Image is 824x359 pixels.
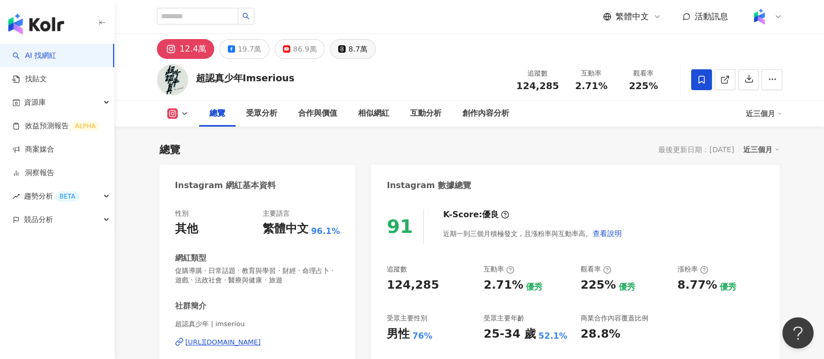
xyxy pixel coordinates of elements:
[484,314,524,323] div: 受眾主要年齡
[186,338,261,347] div: [URL][DOMAIN_NAME]
[387,265,407,274] div: 追蹤數
[298,107,337,120] div: 合作與價值
[443,209,509,220] div: K-Score :
[175,266,340,285] span: 促購導購 · 日常話題 · 教育與學習 · 財經 · 命理占卜 · 遊戲 · 法政社會 · 醫療與健康 · 旅遊
[749,7,769,27] img: Kolr%20app%20icon%20%281%29.png
[482,209,499,220] div: 優良
[484,265,514,274] div: 互動率
[210,107,225,120] div: 總覽
[263,209,290,218] div: 主要語言
[581,314,648,323] div: 商業合作內容覆蓋比例
[157,39,215,59] button: 12.4萬
[387,216,413,237] div: 91
[196,71,294,84] div: 超認真少年Imserious
[175,180,276,191] div: Instagram 網紅基本資料
[387,314,427,323] div: 受眾主要性別
[624,68,663,79] div: 觀看率
[462,107,509,120] div: 創作內容分析
[575,81,607,91] span: 2.71%
[443,223,622,244] div: 近期一到三個月積極發文，且漲粉率與互動率高。
[159,142,180,157] div: 總覽
[242,13,250,20] span: search
[238,42,261,56] div: 19.7萬
[592,223,622,244] button: 查看說明
[387,180,471,191] div: Instagram 數據總覽
[13,144,54,155] a: 商案媒合
[538,330,568,342] div: 52.1%
[13,121,100,131] a: 效益預測報告ALPHA
[581,265,611,274] div: 觀看率
[293,42,316,56] div: 86.9萬
[581,326,620,342] div: 28.8%
[629,81,658,91] span: 225%
[55,191,79,202] div: BETA
[581,277,616,293] div: 225%
[572,68,611,79] div: 互動率
[157,64,188,95] img: KOL Avatar
[8,14,64,34] img: logo
[516,68,559,79] div: 追蹤數
[484,326,536,342] div: 25-34 歲
[24,91,46,114] span: 資源庫
[619,281,635,293] div: 優秀
[387,277,439,293] div: 124,285
[175,301,206,312] div: 社群簡介
[484,277,523,293] div: 2.71%
[387,326,410,342] div: 男性
[175,319,340,329] span: 超認真少年 | imseriou
[246,107,277,120] div: 受眾分析
[358,107,389,120] div: 相似網紅
[13,51,56,61] a: searchAI 找網紅
[180,42,207,56] div: 12.4萬
[516,80,559,91] span: 124,285
[348,42,367,56] div: 8.7萬
[13,168,54,178] a: 洞察報告
[24,184,79,208] span: 趨勢分析
[275,39,325,59] button: 86.9萬
[175,209,189,218] div: 性別
[263,221,309,237] div: 繁體中文
[175,221,198,237] div: 其他
[219,39,269,59] button: 19.7萬
[13,193,20,200] span: rise
[24,208,53,231] span: 競品分析
[720,281,736,293] div: 優秀
[330,39,375,59] button: 8.7萬
[678,277,717,293] div: 8.77%
[782,317,814,349] iframe: Help Scout Beacon - Open
[658,145,734,154] div: 最後更新日期：[DATE]
[175,253,206,264] div: 網紅類型
[13,74,47,84] a: 找貼文
[678,265,708,274] div: 漲粉率
[695,11,728,21] span: 活動訊息
[175,338,340,347] a: [URL][DOMAIN_NAME]
[526,281,543,293] div: 優秀
[743,143,780,156] div: 近三個月
[746,105,782,122] div: 近三個月
[410,107,441,120] div: 互動分析
[311,226,340,237] span: 96.1%
[593,229,622,238] span: 查看說明
[616,11,649,22] span: 繁體中文
[412,330,432,342] div: 76%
